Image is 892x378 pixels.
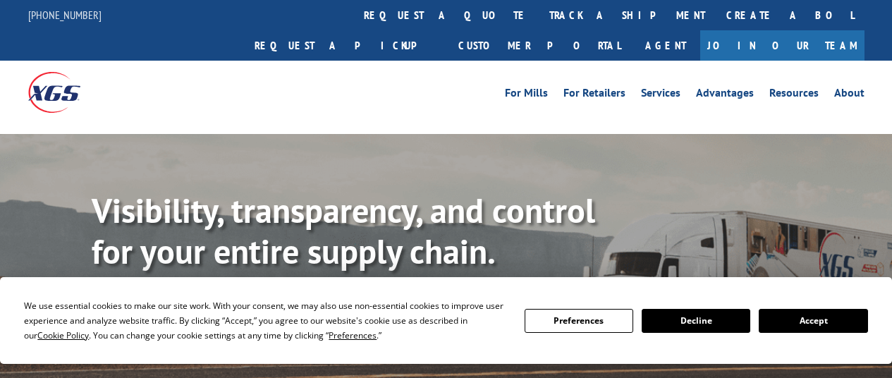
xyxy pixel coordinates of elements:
[448,30,631,61] a: Customer Portal
[700,30,864,61] a: Join Our Team
[759,309,867,333] button: Accept
[563,87,625,103] a: For Retailers
[769,87,819,103] a: Resources
[244,30,448,61] a: Request a pickup
[631,30,700,61] a: Agent
[696,87,754,103] a: Advantages
[505,87,548,103] a: For Mills
[28,8,102,22] a: [PHONE_NUMBER]
[834,87,864,103] a: About
[37,329,89,341] span: Cookie Policy
[24,298,507,343] div: We use essential cookies to make our site work. With your consent, we may also use non-essential ...
[329,329,377,341] span: Preferences
[641,87,680,103] a: Services
[642,309,750,333] button: Decline
[92,188,595,273] b: Visibility, transparency, and control for your entire supply chain.
[525,309,633,333] button: Preferences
